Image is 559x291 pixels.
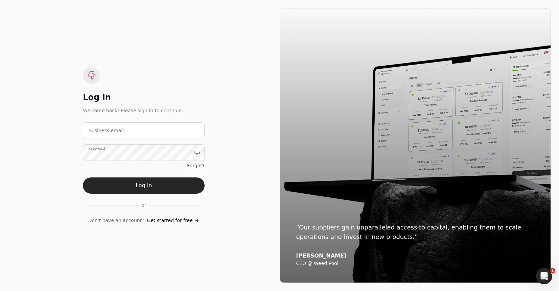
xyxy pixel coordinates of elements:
div: “Our suppliers gain unparalleled access to capital, enabling them to scale operations and invest ... [296,223,535,242]
span: Don't have an account? [88,217,144,224]
span: Get started for free [147,217,193,224]
div: CEO @ Weed Pool [296,261,535,267]
div: Welcome back! Please sign in to continue. [83,107,205,114]
button: Log in [83,177,205,194]
label: Business email [88,127,124,134]
div: [PERSON_NAME] [296,252,535,259]
span: 1 [550,268,555,273]
div: Log in [83,92,205,103]
span: or [141,202,146,209]
a: Forgot? [187,162,205,169]
iframe: Intercom live chat [536,268,552,284]
a: Get started for free [147,217,200,224]
label: Password [88,146,105,151]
